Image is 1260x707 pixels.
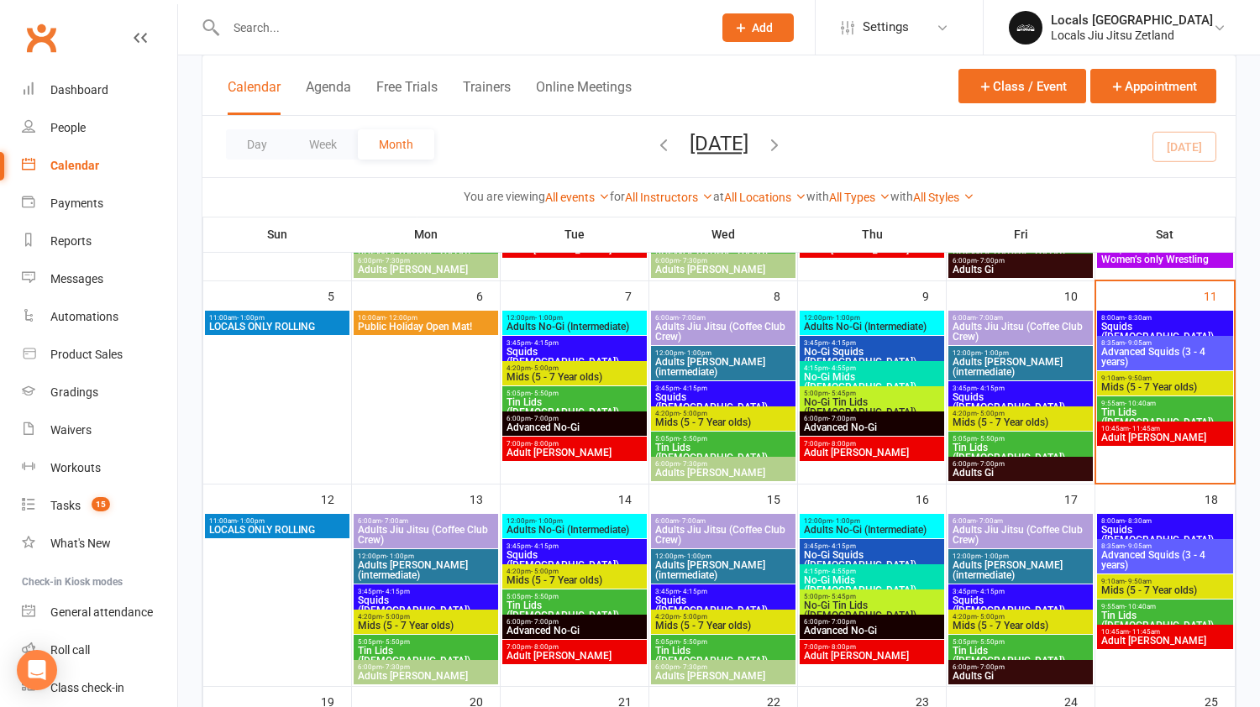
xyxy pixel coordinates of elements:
[654,613,792,621] span: 4:20pm
[680,410,707,417] span: - 5:00pm
[713,190,724,203] strong: at
[680,613,707,621] span: - 5:00pm
[803,575,941,595] span: No-Gi Mids ([DEMOGRAPHIC_DATA])
[958,69,1086,103] button: Class / Event
[22,298,177,336] a: Automations
[22,71,177,109] a: Dashboard
[952,410,1089,417] span: 4:20pm
[506,600,643,621] span: Tin Lids ([DEMOGRAPHIC_DATA])
[952,671,1089,681] span: Adults Gi
[977,613,1005,621] span: - 5:00pm
[977,435,1005,443] span: - 5:50pm
[1125,542,1152,550] span: - 9:05am
[531,618,559,626] span: - 7:00pm
[654,257,792,264] span: 6:00pm
[92,497,110,511] span: 15
[952,588,1089,595] span: 3:45pm
[22,411,177,449] a: Waivers
[1100,425,1230,432] span: 10:45am
[690,132,748,155] button: [DATE]
[654,357,792,377] span: Adults [PERSON_NAME] (intermediate)
[680,638,707,646] span: - 5:50pm
[684,553,711,560] span: - 1:00pm
[221,16,701,39] input: Search...
[22,525,177,563] a: What's New
[1100,314,1230,322] span: 8:00am
[50,196,103,210] div: Payments
[321,484,351,512] div: 12
[803,244,941,254] span: Adult [PERSON_NAME]
[952,357,1089,377] span: Adults [PERSON_NAME] (intermediate)
[506,314,643,322] span: 12:00pm
[1051,13,1213,28] div: Locals [GEOGRAPHIC_DATA]
[22,109,177,147] a: People
[506,517,643,525] span: 12:00pm
[952,560,1089,580] span: Adults [PERSON_NAME] (intermediate)
[654,314,792,322] span: 6:00am
[947,217,1095,252] th: Fri
[654,560,792,580] span: Adults [PERSON_NAME] (intermediate)
[1100,432,1230,443] span: Adult [PERSON_NAME]
[828,390,856,397] span: - 5:45pm
[803,600,941,621] span: No-Gi Tin Lids ([DEMOGRAPHIC_DATA])
[977,257,1005,264] span: - 7:00pm
[357,553,495,560] span: 12:00pm
[828,440,856,448] span: - 8:00pm
[952,349,1089,357] span: 12:00pm
[50,234,92,248] div: Reports
[470,484,500,512] div: 13
[50,348,123,361] div: Product Sales
[832,314,860,322] span: - 1:00pm
[803,415,941,422] span: 6:00pm
[1100,542,1230,550] span: 8:35am
[506,568,643,575] span: 4:20pm
[22,631,177,669] a: Roll call
[654,595,792,615] span: Squids ([DEMOGRAPHIC_DATA])
[1204,281,1234,309] div: 11
[952,460,1089,468] span: 6:00pm
[1100,322,1230,342] span: Squids ([DEMOGRAPHIC_DATA])
[724,191,806,204] a: All Locations
[501,217,649,252] th: Tue
[722,13,794,42] button: Add
[1090,69,1216,103] button: Appointment
[376,79,438,115] button: Free Trials
[952,417,1089,427] span: Mids (5 - 7 Year olds)
[952,443,1089,463] span: Tin Lids ([DEMOGRAPHIC_DATA])
[803,347,941,367] span: No-Gi Squids ([DEMOGRAPHIC_DATA])
[977,460,1005,468] span: - 7:00pm
[803,550,941,570] span: No-Gi Squids ([DEMOGRAPHIC_DATA])
[977,638,1005,646] span: - 5:50pm
[977,588,1005,595] span: - 4:15pm
[952,314,1089,322] span: 6:00am
[1125,374,1152,382] span: - 9:50am
[977,385,1005,392] span: - 4:15pm
[803,651,941,661] span: Adult [PERSON_NAME]
[803,568,941,575] span: 4:15pm
[803,372,941,392] span: No-Gi Mids ([DEMOGRAPHIC_DATA])
[50,272,103,285] div: Messages
[506,440,643,448] span: 7:00pm
[828,568,856,575] span: - 4:55pm
[382,638,410,646] span: - 5:50pm
[536,79,632,115] button: Online Meetings
[358,129,434,160] button: Month
[803,593,941,600] span: 5:00pm
[22,449,177,487] a: Workouts
[506,347,643,367] span: Squids ([DEMOGRAPHIC_DATA])
[50,643,90,657] div: Roll call
[1009,11,1042,45] img: thumb_image1753173050.png
[506,643,643,651] span: 7:00pm
[803,542,941,550] span: 3:45pm
[803,390,941,397] span: 5:00pm
[654,621,792,631] span: Mids (5 - 7 Year olds)
[654,525,792,545] span: Adults Jiu Jitsu (Coffee Club Crew)
[50,461,101,474] div: Workouts
[50,499,81,512] div: Tasks
[767,484,797,512] div: 15
[506,575,643,585] span: Mids (5 - 7 Year olds)
[654,460,792,468] span: 6:00pm
[531,339,559,347] span: - 4:15pm
[50,159,99,172] div: Calendar
[976,314,1003,322] span: - 7:00am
